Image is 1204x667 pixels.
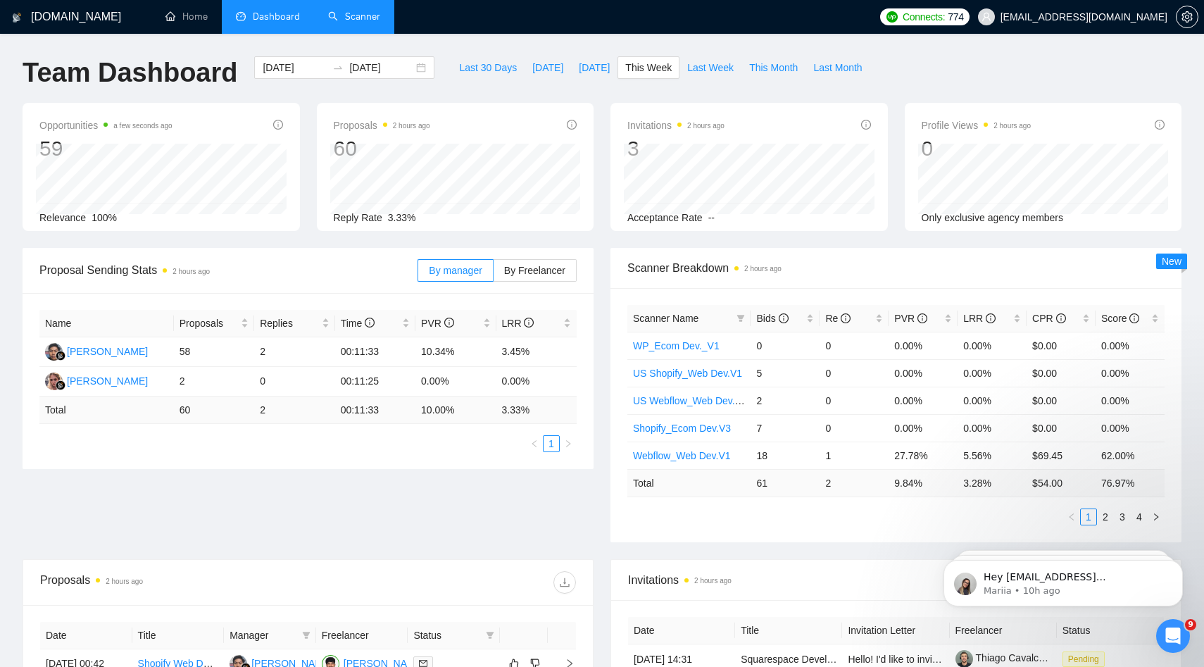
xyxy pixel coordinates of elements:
span: info-circle [861,120,871,130]
input: Start date [263,60,327,75]
td: 2 [751,387,820,414]
td: $0.00 [1027,414,1096,442]
li: 1 [543,435,560,452]
a: searchScanner [328,11,380,23]
td: 7 [751,414,820,442]
span: info-circle [273,120,283,130]
span: Proposals [180,316,238,331]
span: left [530,440,539,448]
td: 62.00% [1096,442,1165,469]
td: 3.33 % [496,397,577,424]
td: 10.34% [415,337,496,367]
div: [PERSON_NAME] [67,373,148,389]
span: Last 30 Days [459,60,517,75]
td: Total [39,397,174,424]
span: This Week [625,60,672,75]
button: This Month [741,56,805,79]
button: Last Week [679,56,741,79]
span: info-circle [779,313,789,323]
a: homeHome [165,11,208,23]
iframe: Intercom live chat [1156,619,1190,653]
span: info-circle [986,313,996,323]
li: Previous Page [526,435,543,452]
td: $0.00 [1027,359,1096,387]
a: Pending [1062,653,1110,664]
span: Opportunities [39,117,173,134]
span: Last Week [687,60,734,75]
a: 1 [544,436,559,451]
td: $0.00 [1027,387,1096,414]
span: filter [736,314,745,323]
span: filter [734,308,748,329]
div: 60 [334,135,430,162]
a: MR[PERSON_NAME] [45,345,148,356]
a: 3 [1115,509,1130,525]
span: Proposals [334,117,430,134]
th: Proposals [174,310,254,337]
div: 3 [627,135,725,162]
td: 0.00% [1096,359,1165,387]
th: Replies [254,310,334,337]
span: 100% [92,212,117,223]
span: info-circle [365,318,375,328]
span: info-circle [841,313,851,323]
span: Bids [756,313,788,324]
span: Relevance [39,212,86,223]
span: Replies [260,316,318,331]
time: 2 hours ago [687,122,725,130]
a: Thiago Cavalcanti [955,652,1055,663]
td: 18 [751,442,820,469]
th: Title [132,622,225,649]
td: $ 54.00 [1027,469,1096,497]
li: Next Page [1148,509,1165,525]
li: 4 [1131,509,1148,525]
td: 0.00% [1096,332,1165,359]
div: Proposals [40,571,308,594]
td: 0.00% [958,359,1027,387]
a: KG[PERSON_NAME] [45,375,148,386]
td: 0 [820,359,889,387]
th: Manager [224,622,316,649]
td: 0.00% [889,332,958,359]
span: filter [299,625,313,646]
span: filter [302,631,311,640]
span: info-circle [1056,313,1066,323]
span: [DATE] [532,60,563,75]
td: 2 [254,337,334,367]
span: Invitations [627,117,725,134]
td: 27.78% [889,442,958,469]
td: 9.84 % [889,469,958,497]
button: download [553,571,576,594]
span: -- [708,212,715,223]
span: info-circle [1129,313,1139,323]
td: 60 [174,397,254,424]
button: setting [1176,6,1198,28]
span: info-circle [444,318,454,328]
th: Status [1057,617,1164,644]
button: left [526,435,543,452]
span: Only exclusive agency members [922,212,1064,223]
span: LRR [963,313,996,324]
td: 0.00% [958,414,1027,442]
img: gigradar-bm.png [56,380,65,390]
td: 58 [174,337,254,367]
span: Last Month [813,60,862,75]
td: 0.00% [889,359,958,387]
td: 76.97 % [1096,469,1165,497]
span: Acceptance Rate [627,212,703,223]
a: Squarespace Developer for Webflow Migration Project [741,654,978,665]
time: 2 hours ago [393,122,430,130]
img: KG [45,373,63,390]
td: 5.56% [958,442,1027,469]
td: 2 [174,367,254,397]
div: 0 [922,135,1031,162]
span: Scanner Name [633,313,698,324]
img: logo [12,6,22,29]
td: 00:11:33 [335,397,415,424]
span: New [1162,256,1181,267]
li: 1 [1080,509,1097,525]
span: info-circle [524,318,534,328]
span: Reply Rate [334,212,382,223]
span: Dashboard [253,11,300,23]
li: 3 [1114,509,1131,525]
